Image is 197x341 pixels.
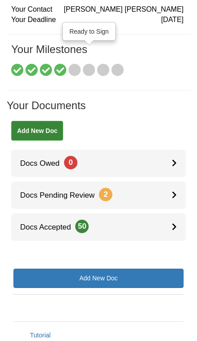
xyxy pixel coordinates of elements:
a: Docs Owed0 [11,150,186,177]
span: Docs Pending Review [11,191,112,199]
div: Ready to Sign [63,23,115,40]
div: Your Contact [11,4,184,15]
span: Docs Owed [11,159,77,168]
span: Docs Accepted [11,223,89,231]
a: Docs Accepted50 [11,213,186,241]
a: Add New Doc [11,121,63,141]
span: [DATE] [161,15,184,25]
a: Add New Doc [13,269,184,288]
h1: Your Documents [7,100,190,120]
div: Your Deadline [11,15,184,25]
span: 2 [99,188,112,201]
a: Docs Pending Review2 [11,182,186,209]
span: 50 [75,220,89,233]
span: 0 [64,156,77,169]
h1: Your Milestones [11,44,184,64]
a: Tutorial [30,332,51,339]
span: [PERSON_NAME] [PERSON_NAME] [64,4,184,15]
